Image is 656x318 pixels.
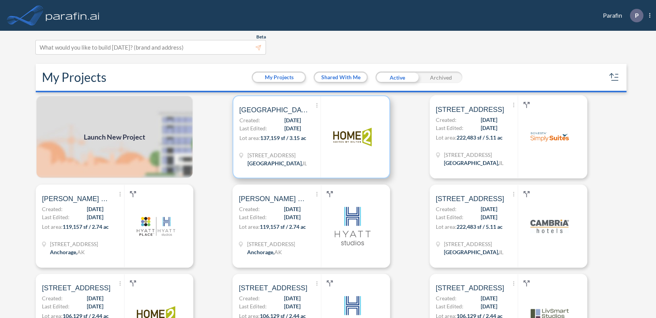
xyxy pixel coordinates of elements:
[239,124,267,132] span: Last Edited:
[247,248,282,256] div: Anchorage, AK
[499,249,503,255] span: IL
[50,248,85,256] div: Anchorage, AK
[84,132,145,142] span: Launch New Project
[419,72,462,83] div: Archived
[284,294,300,302] span: [DATE]
[436,105,504,114] span: N Kedzie Ave, Chicago, IL
[239,283,307,293] span: N Kedzie Ave, Chicago, IL
[481,213,497,221] span: [DATE]
[608,71,620,83] button: sort
[499,160,503,166] span: IL
[253,73,305,82] button: My Projects
[436,283,504,293] span: N Kedzie Ave, Chicago, IL
[33,185,229,268] a: [PERSON_NAME] & PEGCreated:[DATE]Last Edited:[DATE]Lot area:119,157 sf / 2.74 ac[STREET_ADDRESS]A...
[259,223,306,230] span: 119,157 sf / 2.74 ac
[530,207,569,245] img: logo
[247,249,274,255] span: Anchorage ,
[302,160,307,166] span: IL
[530,118,569,156] img: logo
[247,240,295,248] span: 4960 A St
[50,240,98,248] span: 4960 A St
[77,249,85,255] span: AK
[239,205,259,213] span: Created:
[42,205,63,213] span: Created:
[444,240,503,248] span: 3456 N Kedzie Ave
[375,72,419,83] div: Active
[42,194,111,203] span: RaaP & PEG
[436,124,463,132] span: Last Edited:
[44,8,101,23] img: logo
[63,223,109,230] span: 119,157 sf / 2.74 ac
[284,205,300,213] span: [DATE]
[481,124,497,132] span: [DATE]
[239,105,308,115] span: Magnolia Ave, Chicago
[36,95,193,178] a: Launch New Project
[444,249,499,255] span: [GEOGRAPHIC_DATA] ,
[247,151,307,159] span: 4536 N Magnolia Ave
[436,116,457,124] span: Created:
[239,213,266,221] span: Last Edited:
[457,223,503,230] span: 222,483 sf / 5.11 ac
[247,160,302,166] span: [GEOGRAPHIC_DATA] ,
[42,294,63,302] span: Created:
[42,213,70,221] span: Last Edited:
[427,185,623,268] a: [STREET_ADDRESS]Created:[DATE]Last Edited:[DATE]Lot area:222,483 sf / 5.11 ac[STREET_ADDRESS][GEO...
[436,223,457,230] span: Lot area:
[334,207,372,245] img: logo
[481,205,497,213] span: [DATE]
[239,223,259,230] span: Lot area:
[239,116,260,124] span: Created:
[436,213,463,221] span: Last Edited:
[239,194,308,203] span: RaaP & PEG
[436,294,457,302] span: Created:
[87,205,103,213] span: [DATE]
[42,283,110,293] span: N Kedzie Ave, Chicago, IL
[239,135,260,141] span: Lot area:
[634,12,638,19] p: P
[260,135,306,141] span: 137,159 sf / 3.15 ac
[284,213,300,221] span: [DATE]
[87,213,103,221] span: [DATE]
[436,134,457,141] span: Lot area:
[333,118,372,156] img: logo
[36,95,193,178] img: add
[315,73,367,82] button: Shared With Me
[42,223,63,230] span: Lot area:
[87,302,103,310] span: [DATE]
[87,294,103,302] span: [DATE]
[591,9,650,22] div: Parafin
[444,160,499,166] span: [GEOGRAPHIC_DATA] ,
[436,302,463,310] span: Last Edited:
[137,207,175,245] img: logo
[284,302,300,310] span: [DATE]
[481,294,497,302] span: [DATE]
[444,151,503,159] span: 3456 N Kedzie Ave
[42,302,70,310] span: Last Edited:
[239,294,259,302] span: Created:
[247,159,307,167] div: Chicago, IL
[427,95,623,178] a: [STREET_ADDRESS]Created:[DATE]Last Edited:[DATE]Lot area:222,483 sf / 5.11 ac[STREET_ADDRESS][GEO...
[457,134,503,141] span: 222,483 sf / 5.11 ac
[481,116,497,124] span: [DATE]
[436,194,504,203] span: N Kedzie Ave, Chicago, IL
[274,249,282,255] span: AK
[256,34,266,40] span: Beta
[229,95,426,178] a: [GEOGRAPHIC_DATA], [GEOGRAPHIC_DATA]Created:[DATE]Last Edited:[DATE]Lot area:137,159 sf / 3.15 ac...
[229,185,426,268] a: [PERSON_NAME] & PEGCreated:[DATE]Last Edited:[DATE]Lot area:119,157 sf / 2.74 ac[STREET_ADDRESS]A...
[239,302,266,310] span: Last Edited:
[284,124,301,132] span: [DATE]
[444,159,503,167] div: Chicago, IL
[284,116,301,124] span: [DATE]
[481,302,497,310] span: [DATE]
[444,248,503,256] div: Chicago, IL
[50,249,77,255] span: Anchorage ,
[42,70,106,85] h2: My Projects
[436,205,457,213] span: Created:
